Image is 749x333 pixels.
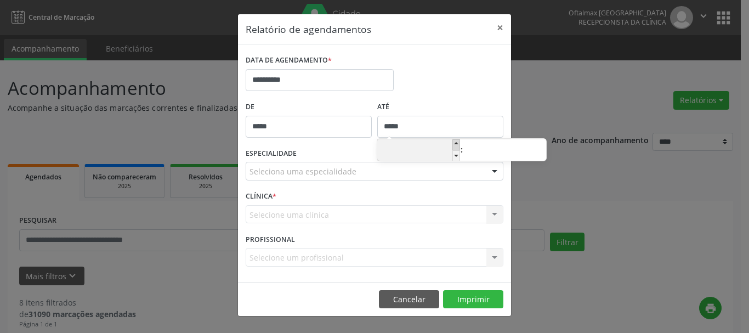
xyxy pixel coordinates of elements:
[377,99,503,116] label: ATÉ
[246,22,371,36] h5: Relatório de agendamentos
[489,14,511,41] button: Close
[460,139,463,161] span: :
[377,140,460,162] input: Hour
[246,231,295,248] label: PROFISSIONAL
[246,145,297,162] label: ESPECIALIDADE
[246,188,276,205] label: CLÍNICA
[246,99,372,116] label: De
[379,290,439,309] button: Cancelar
[249,166,356,177] span: Seleciona uma especialidade
[246,52,332,69] label: DATA DE AGENDAMENTO
[463,140,546,162] input: Minute
[443,290,503,309] button: Imprimir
